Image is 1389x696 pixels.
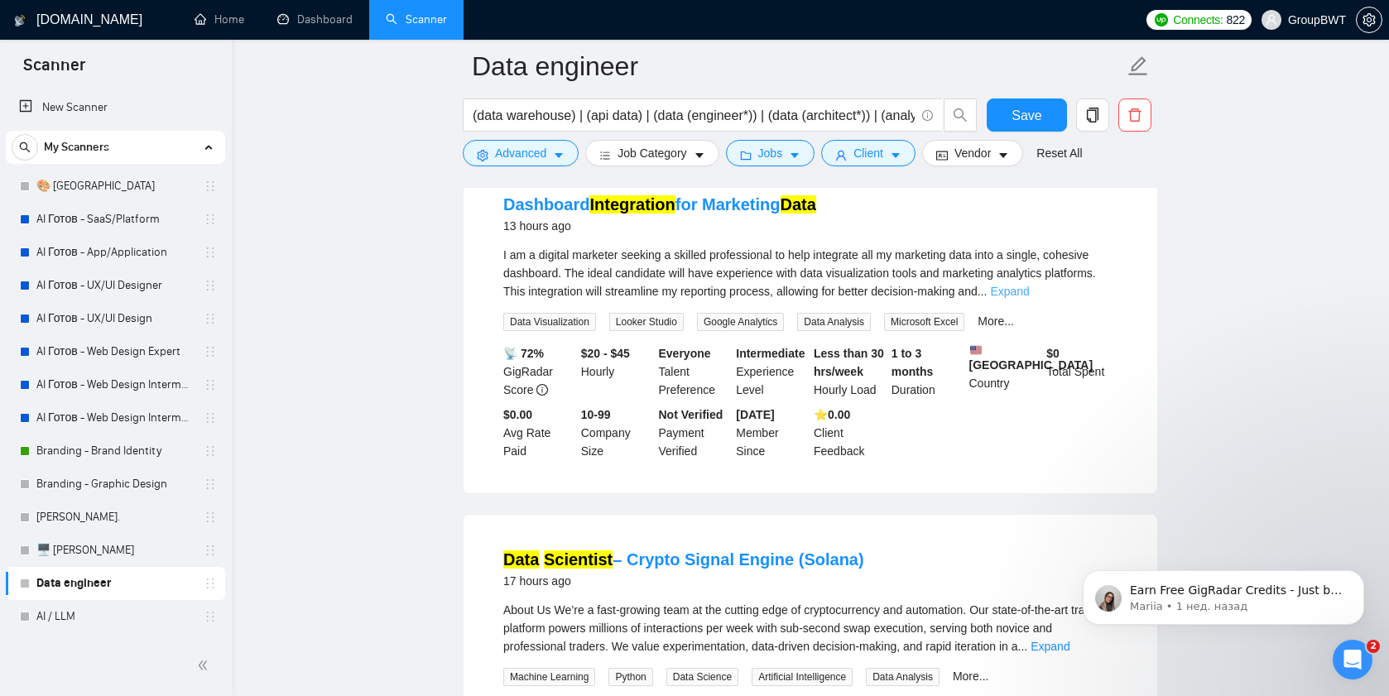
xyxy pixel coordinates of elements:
a: Branding - Brand Identity [36,434,194,468]
div: Total Spent [1043,344,1121,399]
a: AI / LLM [36,600,194,633]
span: bars [599,149,611,161]
a: New Scanner [19,91,212,124]
b: $20 - $45 [581,347,630,360]
iframe: Intercom live chat [1333,640,1372,679]
mark: Data [781,195,816,214]
div: 13 hours ago [503,216,816,236]
div: Experience Level [733,344,810,399]
span: ... [978,285,988,298]
button: folderJobscaret-down [726,140,815,166]
a: AI Готов - SaaS/Platform [36,203,194,236]
span: info-circle [536,384,548,396]
a: setting [1356,13,1382,26]
span: Connects: [1173,11,1223,29]
span: Looker Studio [609,313,684,331]
span: Jobs [758,144,783,162]
div: Client Feedback [810,406,888,460]
a: 🎨 [GEOGRAPHIC_DATA] [36,170,194,203]
span: setting [1357,13,1382,26]
button: copy [1076,98,1109,132]
a: Data engineer [36,567,194,600]
span: holder [204,312,217,325]
span: Data Analysis [866,668,940,686]
div: Payment Verified [656,406,733,460]
a: Reset All [1036,144,1082,162]
b: 10-99 [581,408,611,421]
a: 🖥️ [PERSON_NAME] [36,534,194,567]
a: AI Готов - App/Application [36,236,194,269]
span: holder [204,279,217,292]
button: setting [1356,7,1382,33]
img: logo [14,7,26,34]
span: caret-down [789,149,800,161]
a: AI Готов - Web Design Expert [36,335,194,368]
b: $0.00 [503,408,532,421]
a: AI Готов - Web Design Intermediate минус Developer [36,368,194,401]
span: holder [204,213,217,226]
mark: Integration [589,195,675,214]
mark: Scientist [544,550,613,569]
span: Save [1012,105,1041,126]
button: search [12,134,38,161]
a: DashboardIntegrationfor MarketingData [503,195,816,214]
span: 822 [1227,11,1245,29]
button: settingAdvancedcaret-down [463,140,579,166]
a: AI Готов - UX/UI Design [36,302,194,335]
span: caret-down [890,149,901,161]
button: userClientcaret-down [821,140,916,166]
a: Branding - Graphic Design [36,468,194,501]
a: More... [978,314,1014,328]
span: Data Analysis [797,313,871,331]
span: ... [1018,640,1028,653]
a: AI Готов - Web Design Intermediate минус Development [36,401,194,434]
img: upwork-logo.png [1155,13,1168,26]
span: Client [853,144,883,162]
span: caret-down [553,149,565,161]
div: Country [966,344,1044,399]
span: I am a digital marketer seeking a skilled professional to help integrate all my marketing data in... [503,248,1096,298]
span: caret-down [997,149,1009,161]
span: Job Category [618,144,686,162]
span: About Us We’re a fast-growing team at the cutting edge of cryptocurrency and automation. Our stat... [503,603,1107,653]
span: caret-down [694,149,705,161]
div: Hourly Load [810,344,888,399]
div: Member Since [733,406,810,460]
span: holder [204,478,217,491]
span: search [944,108,976,122]
span: Google Analytics [697,313,784,331]
span: holder [204,378,217,391]
button: search [944,98,977,132]
b: Not Verified [659,408,723,421]
b: $ 0 [1046,347,1060,360]
span: search [12,142,37,153]
span: double-left [197,657,214,674]
b: Intermediate [736,347,805,360]
span: 2 [1367,640,1380,653]
a: Expand [1031,640,1069,653]
a: dashboardDashboard [277,12,353,26]
li: New Scanner [6,91,225,124]
span: holder [204,345,217,358]
span: holder [204,444,217,458]
button: idcardVendorcaret-down [922,140,1023,166]
div: GigRadar Score [500,344,578,399]
div: About Us We’re a fast-growing team at the cutting edge of cryptocurrency and automation. Our stat... [503,601,1117,655]
div: Duration [888,344,966,399]
span: delete [1119,108,1151,122]
span: edit [1127,55,1149,77]
span: info-circle [922,110,933,121]
span: holder [204,544,217,557]
span: copy [1077,108,1108,122]
span: My Scanners [44,131,109,164]
span: Microsoft Excel [884,313,964,331]
span: user [835,149,847,161]
a: [PERSON_NAME]. [36,501,194,534]
span: Scanner [10,53,99,88]
button: Save [987,98,1067,132]
b: Everyone [659,347,711,360]
a: Data Scientist– Crypto Signal Engine (Solana) [503,550,864,569]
